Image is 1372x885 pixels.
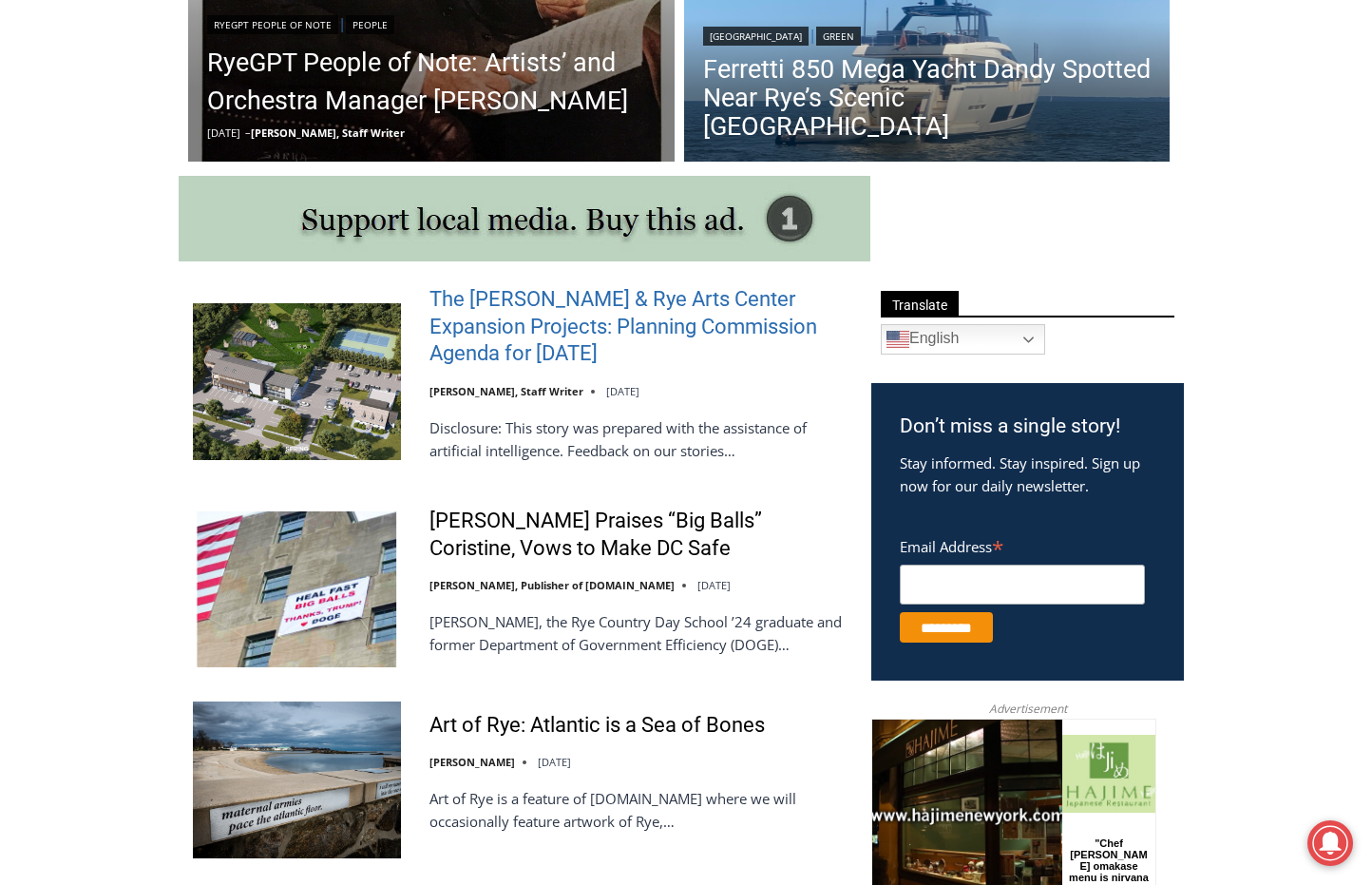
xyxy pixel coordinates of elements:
[886,328,909,351] img: en
[429,508,847,562] a: [PERSON_NAME] Praises “Big Balls” Coristine, Vows to Make DC Safe
[429,578,675,592] a: [PERSON_NAME], Publisher of [DOMAIN_NAME]
[346,15,394,34] a: People
[207,15,338,34] a: RyeGPT People of Note
[970,700,1086,718] span: Advertisement
[900,528,1145,562] label: Email Address
[697,578,731,592] time: [DATE]
[245,125,251,140] span: –
[816,27,861,46] a: Green
[179,176,870,261] img: support local media, buy this ad
[881,324,1045,355] a: English
[703,27,809,46] a: [GEOGRAPHIC_DATA]
[564,6,686,87] a: Book [PERSON_NAME]'s Good Humor for Your Event
[429,384,583,398] a: [PERSON_NAME], Staff Writer
[497,189,881,232] span: Intern @ [DOMAIN_NAME]
[429,755,515,769] a: [PERSON_NAME]
[429,787,847,833] p: Art of Rye is a feature of [DOMAIN_NAME] where we will occasionally feature artwork of Rye,…
[429,610,847,656] p: [PERSON_NAME], the Rye Country Day School ’24 graduate and former Department of Government Effici...
[124,34,469,52] div: Serving [GEOGRAPHIC_DATA] Since [DATE]
[703,55,1152,141] a: Ferretti 850 Mega Yacht Dandy Spotted Near Rye’s Scenic [GEOGRAPHIC_DATA]
[429,416,847,462] p: Disclosure: This story was prepared with the assistance of artificial intelligence. Feedback on o...
[538,755,571,769] time: [DATE]
[193,303,401,459] img: The Osborn & Rye Arts Center Expansion Projects: Planning Commission Agenda for Tuesday, August 1...
[429,286,847,368] a: The [PERSON_NAME] & Rye Arts Center Expansion Projects: Planning Commission Agenda for [DATE]
[207,44,656,120] a: RyeGPT People of Note: Artists’ and Orchestra Manager [PERSON_NAME]
[881,291,959,317] span: Translate
[900,412,1155,442] h3: Don’t miss a single story!
[429,712,765,740] a: Art of Rye: Atlantic is a Sea of Bones
[1,191,191,237] a: Open Tues. - Sun. [PHONE_NUMBER]
[251,125,405,140] a: [PERSON_NAME], Staff Writer
[460,1,574,87] img: s_800_809a2aa2-bb6e-4add-8b5e-749ad0704c34.jpeg
[207,125,240,140] time: [DATE]
[196,119,279,227] div: "Chef [PERSON_NAME] omakase menu is nirvana for lovers of great Japanese food."
[457,184,921,237] a: Intern @ [DOMAIN_NAME]
[207,11,656,34] div: |
[193,511,401,667] img: Trump Praises “Big Balls” Coristine, Vows to Make DC Safe
[6,196,186,268] span: Open Tues. - Sun. [PHONE_NUMBER]
[579,20,661,73] h4: Book [PERSON_NAME]'s Good Humor for Your Event
[193,702,401,857] img: Art of Rye: Atlantic is a Sea of Bones
[900,452,1155,497] p: Stay informed. Stay inspired. Sign up now for our daily newsletter.
[480,1,898,184] div: "At the 10am stand-up meeting, each intern gets a chance to take [PERSON_NAME] and the other inte...
[703,23,1152,46] div: |
[606,384,639,398] time: [DATE]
